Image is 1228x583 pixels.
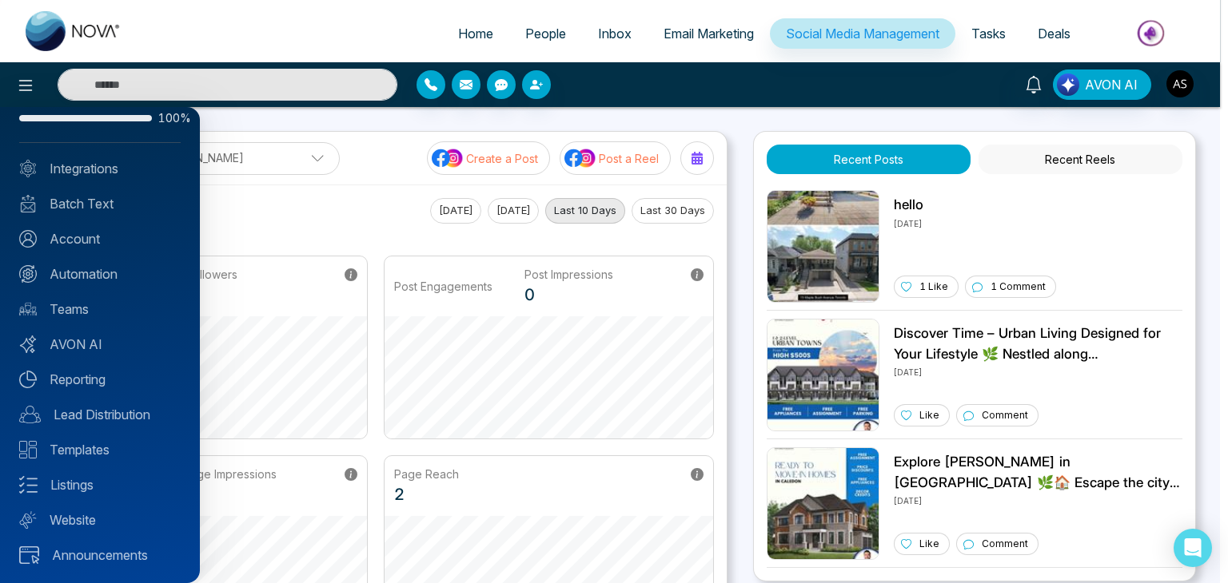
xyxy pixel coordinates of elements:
a: AVON AI [19,335,181,354]
a: Automation [19,264,181,284]
img: Listings.svg [19,476,38,494]
img: Avon-AI.svg [19,335,37,353]
img: Templates.svg [19,441,37,458]
a: Integrations [19,159,181,178]
img: batch_text_white.png [19,195,37,212]
span: 100% [158,113,181,124]
img: announcements.svg [19,546,39,564]
a: Lead Distribution [19,405,181,424]
a: Account [19,229,181,248]
img: team.svg [19,300,37,318]
a: Listings [19,475,181,494]
img: Integrated.svg [19,160,37,177]
div: Open Intercom Messenger [1174,529,1212,567]
img: Account.svg [19,230,37,248]
a: Batch Text [19,194,181,213]
a: Teams [19,299,181,319]
img: Automation.svg [19,265,37,283]
a: Templates [19,440,181,459]
a: Website [19,510,181,529]
img: Lead-dist.svg [19,406,41,423]
img: Reporting.svg [19,371,37,388]
a: Reporting [19,370,181,389]
img: Website.svg [19,511,37,529]
a: Announcements [19,545,181,565]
